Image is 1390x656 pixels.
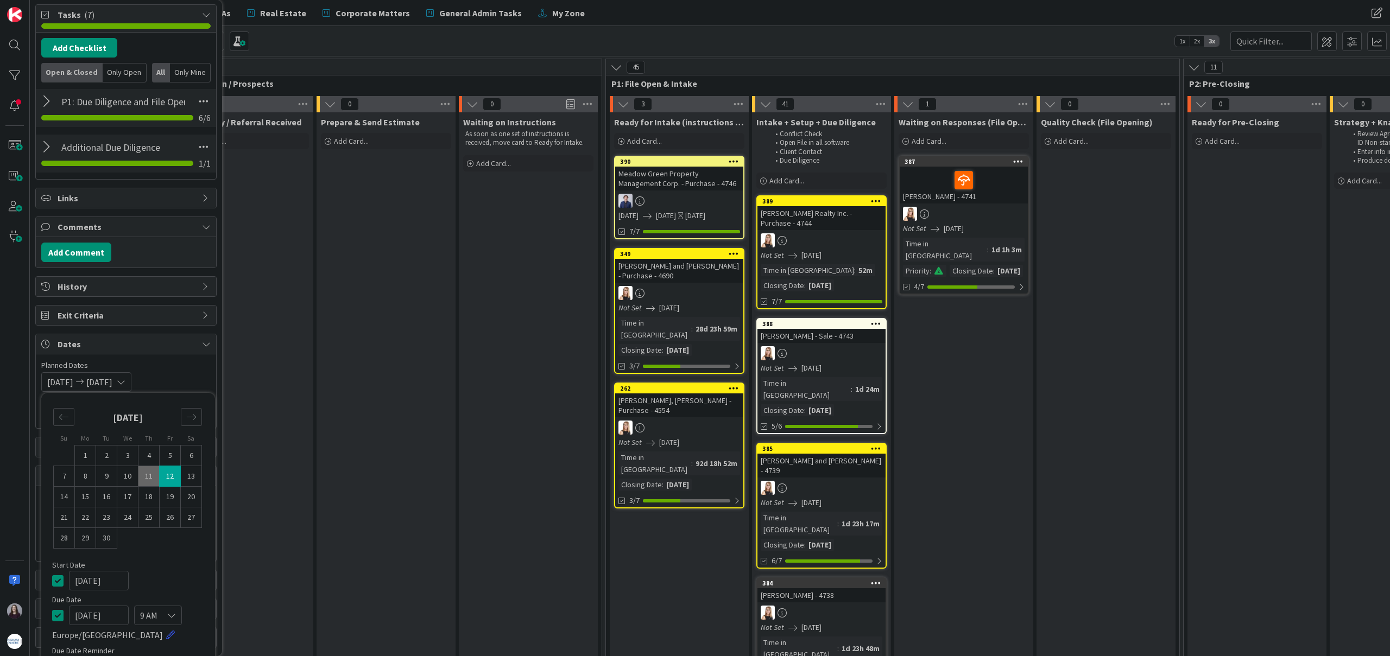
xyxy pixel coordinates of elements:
[762,320,886,328] div: 388
[96,507,117,528] td: Choose Tuesday, 09/23/2025 12:00 PM as your check-in date. It’s available.
[757,346,886,360] div: DB
[851,383,852,395] span: :
[1230,31,1312,51] input: Quick Filter...
[618,317,691,341] div: Time in [GEOGRAPHIC_DATA]
[776,98,794,111] span: 41
[138,507,160,528] td: Choose Thursday, 09/25/2025 12:00 PM as your check-in date. It’s available.
[463,117,556,128] span: Waiting on Instructions
[618,194,633,208] img: CU
[614,117,744,128] span: Ready for Intake (instructions received)
[145,434,153,442] small: Th
[532,3,591,23] a: My Zone
[615,421,743,435] div: DB
[899,117,1029,128] span: Waiting on Responses (File Opening)
[618,344,662,356] div: Closing Date
[757,578,886,602] div: 384[PERSON_NAME] - 4738
[757,206,886,230] div: [PERSON_NAME] Realty Inc. - Purchase - 4744
[1205,136,1240,146] span: Add Card...
[804,404,806,416] span: :
[757,444,886,454] div: 385
[757,329,886,343] div: [PERSON_NAME] - Sale - 4743
[615,393,743,417] div: [PERSON_NAME], [PERSON_NAME] - Purchase - 4554
[611,78,1166,89] span: P1: File Open & Intake
[761,539,804,551] div: Closing Date
[627,61,645,74] span: 45
[58,137,189,157] input: Add Checklist...
[138,466,160,487] td: Choose Thursday, 09/11/2025 12:00 PM as your check-in date. It’s available.
[483,98,501,111] span: 0
[757,196,886,230] div: 389[PERSON_NAME] Realty Inc. - Purchase - 4744
[160,507,181,528] td: Choose Friday, 09/26/2025 12:00 PM as your check-in date. It’s available.
[837,642,839,654] span: :
[7,603,22,619] img: BC
[181,445,202,466] td: Choose Saturday, 09/06/2025 12:00 PM as your check-in date. It’s available.
[662,479,664,491] span: :
[181,507,202,528] td: Choose Saturday, 09/27/2025 12:00 PM as your check-in date. It’s available.
[96,445,117,466] td: Choose Tuesday, 09/02/2025 12:00 PM as your check-in date. It’s available.
[769,156,885,165] li: Due Diligence
[321,117,420,128] span: Prepare & Send Estimate
[769,138,885,147] li: Open File in all software
[804,279,806,291] span: :
[176,78,588,89] span: P0: Pre-Open / Prospects
[664,479,692,491] div: [DATE]
[1192,117,1279,128] span: Ready for Pre-Closing
[615,259,743,283] div: [PERSON_NAME] and [PERSON_NAME] - Purchase - 4690
[856,264,875,276] div: 52m
[903,265,930,277] div: Priority
[465,130,591,148] p: As soon as one set of instructions is received, move card to Ready for Intake.
[620,158,743,165] div: 390
[614,156,744,239] a: 390Meadow Green Property Management Corp. - Purchase - 4746CU[DATE][DATE][DATE]7/7
[260,7,306,20] span: Real Estate
[181,466,202,487] td: Choose Saturday, 09/13/2025 12:00 PM as your check-in date. It’s available.
[756,195,887,309] a: 389[PERSON_NAME] Realty Inc. - Purchase - 4744DBNot Set[DATE]Time in [GEOGRAPHIC_DATA]:52mClosing...
[52,561,85,569] span: Start Date
[900,157,1028,167] div: 387
[899,156,1029,295] a: 387[PERSON_NAME] - 4741DBNot Set[DATE]Time in [GEOGRAPHIC_DATA]:1d 1h 3mPriority:Closing Date:[DA...
[620,385,743,392] div: 262
[179,117,301,128] span: New Inquiry / Referral Received
[761,404,804,416] div: Closing Date
[757,578,886,588] div: 384
[839,642,882,654] div: 1d 23h 48m
[69,606,129,625] input: MM/DD/YYYY
[620,250,743,258] div: 349
[96,528,117,549] td: Choose Tuesday, 09/30/2025 12:00 PM as your check-in date. It’s available.
[316,3,416,23] a: Corporate Matters
[804,539,806,551] span: :
[762,198,886,205] div: 389
[52,596,81,603] span: Due Date
[54,466,75,487] td: Choose Sunday, 09/07/2025 12:00 PM as your check-in date. It’s available.
[103,434,110,442] small: Tu
[138,445,160,466] td: Choose Thursday, 09/04/2025 12:00 PM as your check-in date. It’s available.
[614,383,744,508] a: 262[PERSON_NAME], [PERSON_NAME] - Purchase - 4554DBNot Set[DATE]Time in [GEOGRAPHIC_DATA]:92d 18h...
[58,8,197,21] span: Tasks
[761,481,775,495] img: DB
[618,303,642,313] i: Not Set
[950,265,993,277] div: Closing Date
[757,481,886,495] div: DB
[58,192,197,205] span: Links
[757,233,886,247] div: DB
[691,457,693,469] span: :
[615,249,743,283] div: 349[PERSON_NAME] and [PERSON_NAME] - Purchase - 4690
[96,466,117,487] td: Choose Tuesday, 09/09/2025 12:00 PM as your check-in date. It’s available.
[615,167,743,190] div: Meadow Green Property Management Corp. - Purchase - 4746
[81,434,89,442] small: Mo
[900,167,1028,203] div: [PERSON_NAME] - 4741
[54,507,75,528] td: Choose Sunday, 09/21/2025 12:00 PM as your check-in date. It’s available.
[618,286,633,300] img: DB
[659,302,679,314] span: [DATE]
[103,63,146,82] div: Only Open
[772,421,782,432] span: 5/6
[41,243,111,262] button: Add Comment
[903,238,987,262] div: Time in [GEOGRAPHIC_DATA]
[552,7,585,20] span: My Zone
[761,622,784,632] i: Not Set
[86,375,112,388] span: [DATE]
[420,3,528,23] a: General Admin Tasks
[52,628,163,641] span: Europe/[GEOGRAPHIC_DATA]
[854,264,856,276] span: :
[241,3,313,23] a: Real Estate
[7,634,22,649] img: avatar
